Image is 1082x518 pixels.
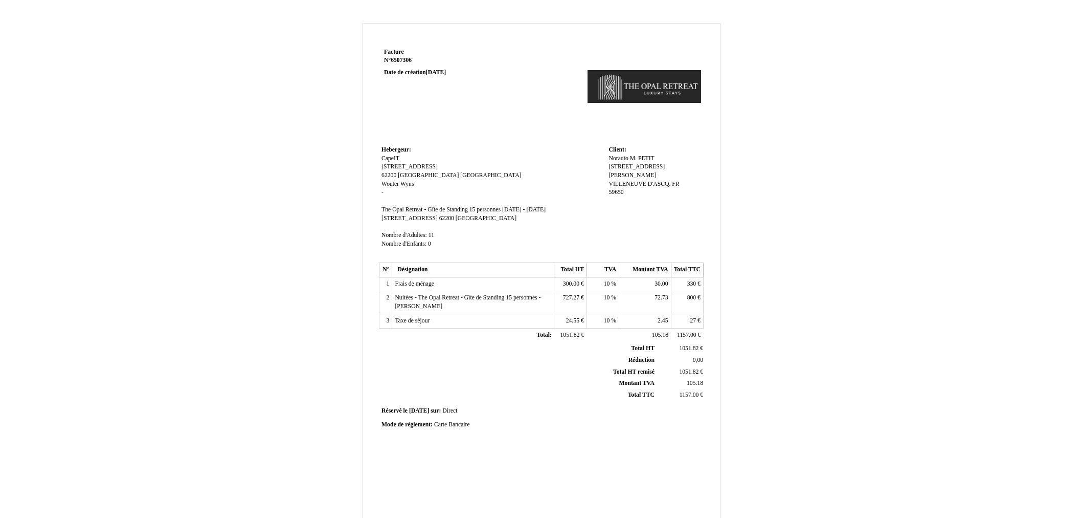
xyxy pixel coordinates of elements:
[671,291,703,314] td: €
[428,241,431,247] span: 0
[657,366,705,378] td: €
[381,232,427,239] span: Nombre d'Adultes:
[431,407,441,414] span: sur:
[672,181,679,187] span: FR
[381,172,396,179] span: 62200
[677,332,696,338] span: 1157.00
[604,317,610,324] span: 10
[587,263,619,277] th: TVA
[502,206,546,213] span: [DATE] - [DATE]
[630,155,655,162] span: M. PETIT
[671,314,703,328] td: €
[608,163,665,179] span: [STREET_ADDRESS][PERSON_NAME]
[395,294,540,310] span: Nuitées - The Opal Retreat - Gîte de Standing 15 personnes - [PERSON_NAME]
[604,294,610,301] span: 10
[587,291,619,314] td: %
[379,277,392,291] td: 1
[460,172,521,179] span: [GEOGRAPHIC_DATA]
[693,357,703,363] span: 0,00
[655,280,668,287] span: 30.00
[608,146,626,153] span: Client:
[679,345,698,352] span: 1051.82
[439,215,454,222] span: 62200
[554,328,587,342] td: €
[379,314,392,328] td: 3
[429,232,434,239] span: 11
[619,263,671,277] th: Montant TVA
[381,189,384,196] span: -
[442,407,457,414] span: Direct
[652,332,668,338] span: 105.18
[381,206,501,213] span: The Opal Retreat - Gîte de Standing 15 personnes
[608,181,670,187] span: VILLENEUVE D'ASCQ.
[381,215,438,222] span: [STREET_ADDRESS]
[619,380,655,386] span: Montant TVA
[587,314,619,328] td: %
[400,181,414,187] span: Wyns
[588,48,701,125] img: logo
[392,263,554,277] th: Désignation
[560,332,579,338] span: 1051.82
[687,294,696,301] span: 800
[554,263,587,277] th: Total HT
[587,277,619,291] td: %
[608,155,628,162] span: Norauto
[381,407,408,414] span: Réservé le
[434,421,470,428] span: Carte Bancaire
[456,215,516,222] span: [GEOGRAPHIC_DATA]
[563,280,579,287] span: 300.00
[398,172,459,179] span: [GEOGRAPHIC_DATA]
[671,328,703,342] td: €
[384,69,446,76] strong: Date de création
[566,317,579,324] span: 24.55
[658,317,668,324] span: 2.45
[384,49,404,55] span: Facture
[690,317,696,324] span: 27
[379,263,392,277] th: N°
[554,277,587,291] td: €
[536,332,551,338] span: Total:
[613,369,655,375] span: Total HT remisé
[381,181,399,187] span: Wouter
[379,291,392,314] td: 2
[563,294,579,301] span: 727.27
[381,421,433,428] span: Mode de règlement:
[554,291,587,314] td: €
[687,280,696,287] span: 330
[657,390,705,401] td: €
[604,280,610,287] span: 10
[655,294,668,301] span: 72.73
[384,56,506,64] strong: N°
[395,280,434,287] span: Frais de ménage
[628,392,655,398] span: Total TTC
[687,380,703,386] span: 105.18
[657,343,705,354] td: €
[680,392,699,398] span: 1157.00
[391,57,412,63] span: 6507306
[409,407,429,414] span: [DATE]
[395,317,430,324] span: Taxe de séjour
[554,314,587,328] td: €
[632,345,655,352] span: Total HT
[628,357,655,363] span: Réduction
[381,163,438,170] span: [STREET_ADDRESS]
[426,69,446,76] span: [DATE]
[679,369,698,375] span: 1051.82
[381,241,426,247] span: Nombre d'Enfants:
[671,277,703,291] td: €
[381,155,399,162] span: CapeIT
[608,189,623,196] span: 59650
[671,263,703,277] th: Total TTC
[381,146,411,153] span: Hebergeur:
